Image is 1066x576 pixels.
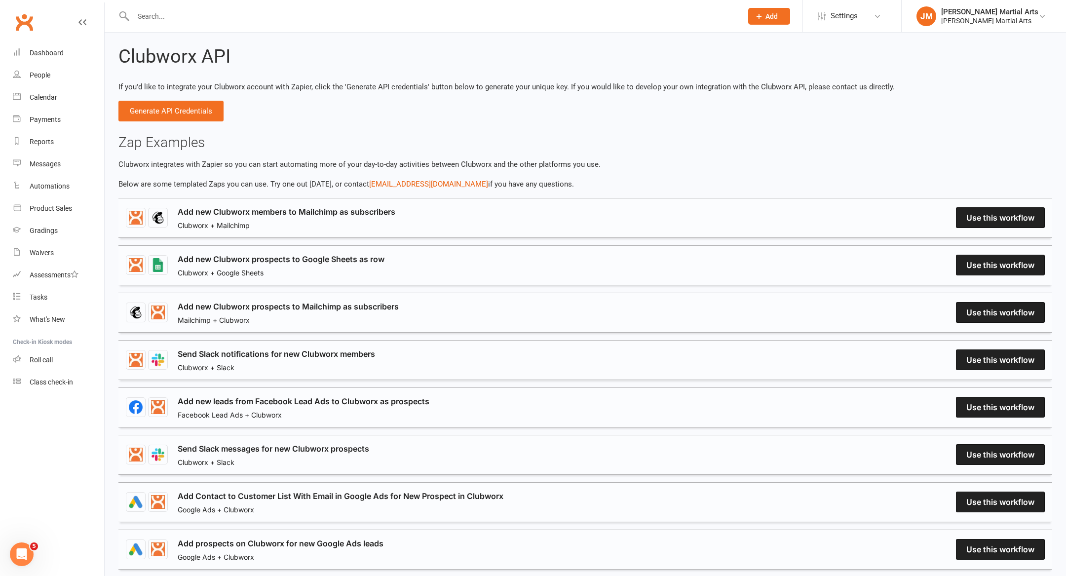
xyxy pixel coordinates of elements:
[30,356,53,364] div: Roll call
[30,271,78,279] div: Assessments
[118,135,1052,151] h3: Zap Examples
[13,242,104,264] a: Waivers
[30,138,54,146] div: Reports
[10,542,34,566] iframe: Intercom live chat
[13,64,104,86] a: People
[30,115,61,123] div: Payments
[30,293,47,301] div: Tasks
[30,315,65,323] div: What's New
[30,160,61,168] div: Messages
[831,5,858,27] span: Settings
[13,349,104,371] a: Roll call
[13,42,104,64] a: Dashboard
[369,180,488,189] a: [EMAIL_ADDRESS][DOMAIN_NAME]
[30,378,73,386] div: Class check-in
[13,371,104,393] a: Class kiosk mode
[13,153,104,175] a: Messages
[13,86,104,109] a: Calendar
[13,197,104,220] a: Product Sales
[12,10,37,35] a: Clubworx
[30,227,58,234] div: Gradings
[13,308,104,331] a: What's New
[30,204,72,212] div: Product Sales
[30,71,50,79] div: People
[748,8,790,25] button: Add
[13,131,104,153] a: Reports
[13,264,104,286] a: Assessments
[118,46,230,67] h2: Clubworx API
[30,49,64,57] div: Dashboard
[941,16,1038,25] div: [PERSON_NAME] Martial Arts
[30,249,54,257] div: Waivers
[30,93,57,101] div: Calendar
[118,81,1052,93] p: If you'd like to integrate your Clubworx account with Zapier, click the 'Generate API credentials...
[118,178,1052,190] p: Below are some templated Zaps you can use. Try one out [DATE], or contact if you have any questions.
[765,12,778,20] span: Add
[30,542,38,550] span: 5
[130,9,735,23] input: Search...
[13,220,104,242] a: Gradings
[118,101,224,121] button: Generate API Credentials
[13,109,104,131] a: Payments
[30,182,70,190] div: Automations
[916,6,936,26] div: JM
[13,286,104,308] a: Tasks
[118,158,1052,170] p: Clubworx integrates with Zapier so you can start automating more of your day-to-day activities be...
[13,175,104,197] a: Automations
[941,7,1038,16] div: [PERSON_NAME] Martial Arts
